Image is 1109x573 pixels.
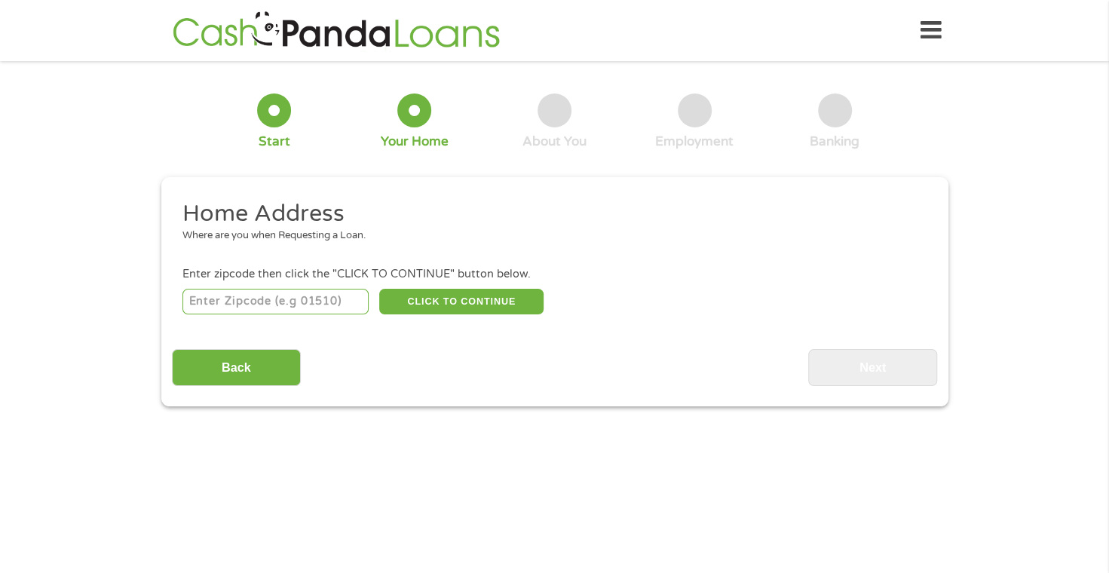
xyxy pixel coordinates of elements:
div: Start [259,133,290,150]
h2: Home Address [182,199,915,229]
img: GetLoanNow Logo [168,9,504,52]
button: CLICK TO CONTINUE [379,289,544,314]
div: Your Home [381,133,449,150]
input: Back [172,349,301,386]
div: Where are you when Requesting a Loan. [182,228,915,244]
input: Enter Zipcode (e.g 01510) [182,289,369,314]
input: Next [808,349,937,386]
div: Enter zipcode then click the "CLICK TO CONTINUE" button below. [182,266,926,283]
div: About You [522,133,587,150]
div: Employment [655,133,734,150]
div: Banking [810,133,859,150]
